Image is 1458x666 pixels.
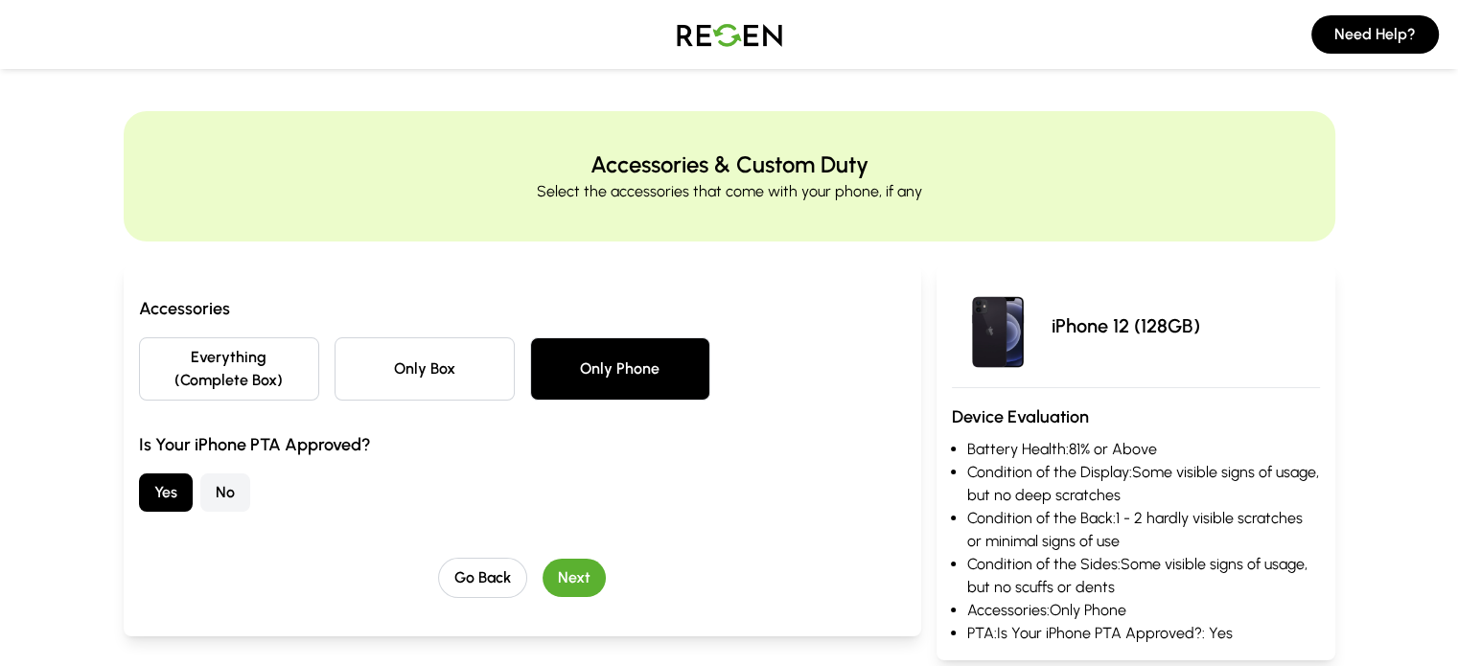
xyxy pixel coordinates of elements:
[590,149,868,180] h2: Accessories & Custom Duty
[967,553,1320,599] li: Condition of the Sides: Some visible signs of usage, but no scuffs or dents
[967,599,1320,622] li: Accessories: Only Phone
[967,507,1320,553] li: Condition of the Back: 1 - 2 hardly visible scratches or minimal signs of use
[952,280,1044,372] img: iPhone 12
[139,431,906,458] h3: Is Your iPhone PTA Approved?
[200,473,250,512] button: No
[438,558,527,598] button: Go Back
[139,473,193,512] button: Yes
[967,622,1320,645] li: PTA: Is Your iPhone PTA Approved?: Yes
[335,337,515,401] button: Only Box
[537,180,922,203] p: Select the accessories that come with your phone, if any
[967,438,1320,461] li: Battery Health: 81% or Above
[139,337,319,401] button: Everything (Complete Box)
[530,337,710,401] button: Only Phone
[1311,15,1439,54] button: Need Help?
[662,8,797,61] img: Logo
[952,403,1320,430] h3: Device Evaluation
[139,295,906,322] h3: Accessories
[1052,312,1200,339] p: iPhone 12 (128GB)
[543,559,606,597] button: Next
[967,461,1320,507] li: Condition of the Display: Some visible signs of usage, but no deep scratches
